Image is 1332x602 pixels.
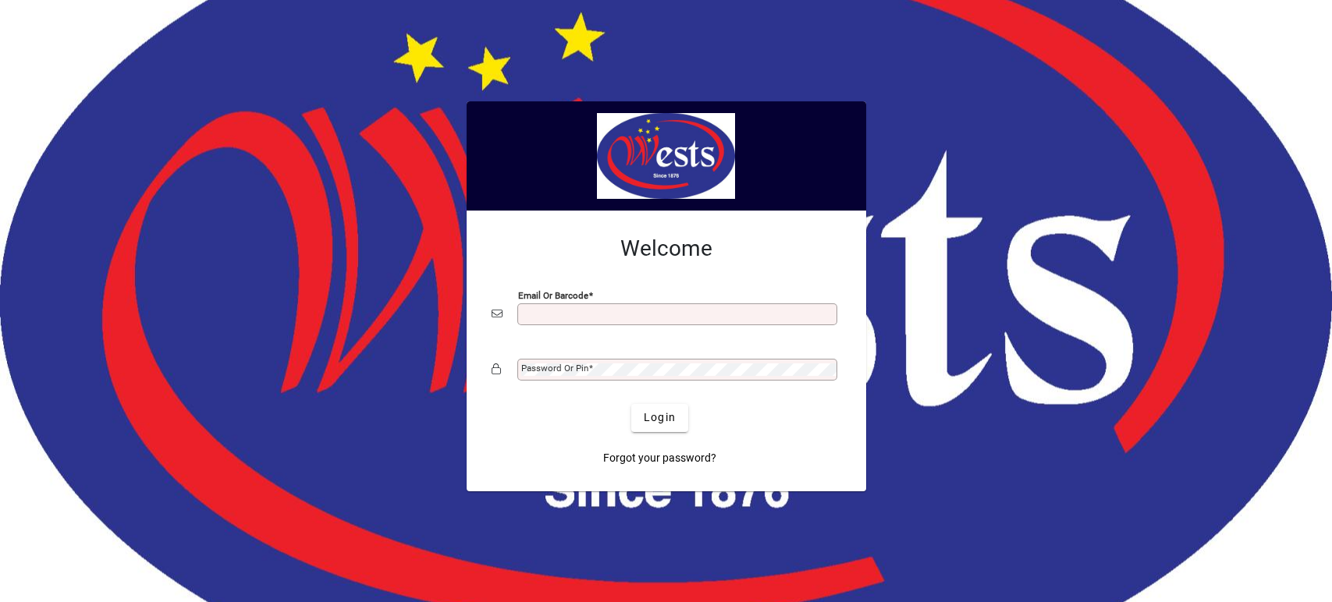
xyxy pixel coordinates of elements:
[597,444,723,473] a: Forgot your password?
[631,404,688,432] button: Login
[521,363,588,374] mat-label: Password or Pin
[603,450,716,466] span: Forgot your password?
[492,235,841,262] h2: Welcome
[644,409,676,426] span: Login
[518,289,588,300] mat-label: Email or Barcode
